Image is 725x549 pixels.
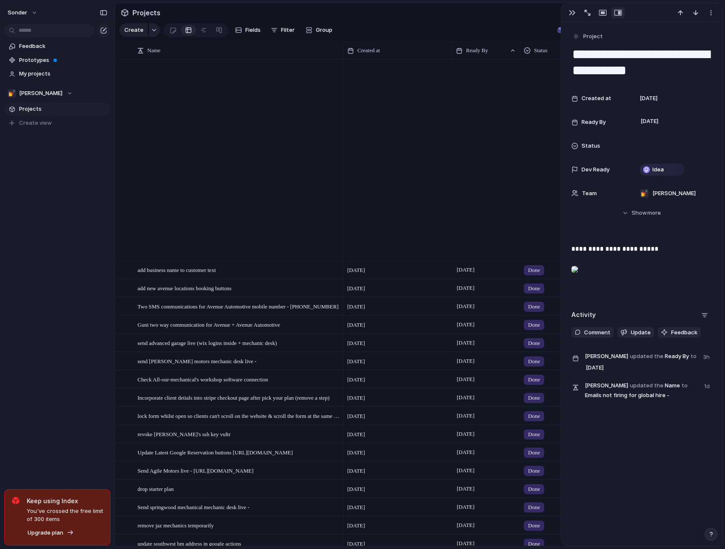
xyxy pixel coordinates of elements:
[455,484,477,494] span: [DATE]
[27,496,103,505] span: Keep using Index
[347,375,365,384] span: [DATE]
[28,529,63,537] span: Upgrade plan
[528,448,540,457] span: Done
[455,447,477,457] span: [DATE]
[138,484,174,493] span: drop starter plan
[138,338,277,347] span: send advanced garage live (wix logins inside + mechanic desk)
[138,319,280,329] span: Guni two way communication for Avenue + Avenue Automotive
[582,142,600,150] span: Status
[455,502,477,512] span: [DATE]
[703,351,711,361] span: 3h
[528,303,540,311] span: Done
[571,310,596,320] h2: Activity
[347,357,365,366] span: [DATE]
[4,40,110,53] a: Feedback
[455,392,477,403] span: [DATE]
[316,26,332,34] span: Group
[19,89,62,98] span: [PERSON_NAME]
[147,46,160,55] span: Name
[19,105,107,113] span: Projects
[19,42,107,50] span: Feedback
[571,205,711,221] button: Showmore
[528,467,540,475] span: Done
[455,283,477,293] span: [DATE]
[138,392,329,402] span: Incorporate client detials into stripe checkout page after pick your plan (remove a step)
[631,328,651,337] span: Update
[8,89,16,98] div: 💅
[455,319,477,330] span: [DATE]
[617,327,654,338] button: Update
[138,283,231,293] span: add new avenue locations booking buttons
[582,189,597,198] span: Team
[347,485,365,493] span: [DATE]
[455,338,477,348] span: [DATE]
[455,374,477,384] span: [DATE]
[19,56,107,64] span: Prototypes
[245,26,261,34] span: Fields
[8,8,27,17] span: sonder
[630,381,663,390] span: updated the
[640,94,658,103] span: [DATE]
[131,5,162,20] span: Projects
[455,301,477,311] span: [DATE]
[528,412,540,420] span: Done
[582,165,610,174] span: Dev Ready
[267,23,298,37] button: Filter
[347,540,365,548] span: [DATE]
[138,465,253,475] span: Send Agile Motors live - [URL][DOMAIN_NAME]
[347,412,365,420] span: [DATE]
[138,265,216,274] span: add business name to customer text
[585,351,698,374] span: Ready By
[138,447,293,457] span: Update Latest Google Reservation buttons [URL][DOMAIN_NAME]
[647,209,661,217] span: more
[582,118,606,126] span: Ready By
[4,87,110,100] button: 💅[PERSON_NAME]
[585,352,628,361] span: [PERSON_NAME]
[652,165,664,174] span: Idea
[528,503,540,512] span: Done
[27,507,103,524] span: You've crossed the free limit of 300 items
[570,31,605,43] button: Project
[138,502,250,512] span: Send springwood mechanical mechanic desk live -
[554,24,612,36] button: Connect Linear
[347,303,365,311] span: [DATE]
[301,23,337,37] button: Group
[138,301,339,311] span: Two SMS communications for Avenue Automotive mobile number - [PHONE_NUMBER]
[19,119,52,127] span: Create view
[4,6,42,20] button: sonder
[124,26,143,34] span: Create
[704,381,711,391] span: 1d
[347,339,365,347] span: [DATE]
[671,328,697,337] span: Feedback
[528,375,540,384] span: Done
[632,209,647,217] span: Show
[534,46,548,55] span: Status
[571,327,614,338] button: Comment
[138,374,268,384] span: Check All-our-mechanical's workshop software connection
[630,352,663,361] span: updated the
[455,538,477,549] span: [DATE]
[528,357,540,366] span: Done
[281,26,295,34] span: Filter
[138,538,241,548] span: update southwest bm address in google actions
[582,94,611,103] span: Created at
[357,46,380,55] span: Created at
[232,23,264,37] button: Fields
[528,394,540,402] span: Done
[455,465,477,476] span: [DATE]
[25,527,76,539] button: Upgrade plan
[347,521,365,530] span: [DATE]
[19,70,107,78] span: My projects
[682,381,688,390] span: to
[528,339,540,347] span: Done
[583,32,603,41] span: Project
[455,520,477,530] span: [DATE]
[347,394,365,402] span: [DATE]
[347,467,365,475] span: [DATE]
[638,116,661,126] span: [DATE]
[138,429,230,439] span: revoke [PERSON_NAME]'s ssh key vultr
[4,54,110,67] a: Prototypes
[528,266,540,274] span: Done
[4,67,110,80] a: My projects
[347,503,365,512] span: [DATE]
